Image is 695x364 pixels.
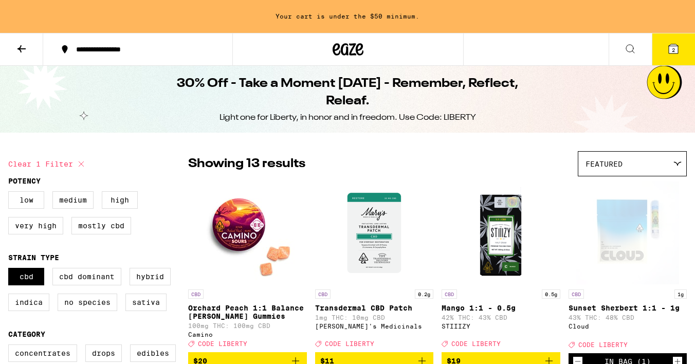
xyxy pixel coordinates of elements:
[323,181,426,284] img: Mary's Medicinals - Transdermal CBD Patch
[8,217,63,234] label: Very High
[586,160,623,168] span: Featured
[415,289,433,299] p: 0.2g
[315,304,434,312] p: Transdermal CBD Patch
[578,341,628,348] span: CODE LIBERTY
[569,323,687,330] div: Cloud
[188,331,307,338] div: Camino
[8,344,77,362] label: Concentrates
[71,217,131,234] label: Mostly CBD
[85,344,122,362] label: Drops
[188,181,307,352] a: Open page for Orchard Peach 1:1 Balance Sours Gummies from Camino
[102,191,138,209] label: High
[542,289,560,299] p: 0.5g
[198,340,247,347] span: CODE LIBERTY
[442,304,560,312] p: Mango 1:1 - 0.5g
[160,75,535,110] h1: 30% Off - Take a Moment [DATE] - Remember, Reflect, Releaf.
[674,289,687,299] p: 1g
[220,112,476,123] div: Light one for Liberty, in honor and in freedom. Use Code: LIBERTY
[8,177,41,185] legend: Potency
[8,294,49,311] label: Indica
[442,289,457,299] p: CBD
[125,294,167,311] label: Sativa
[130,268,171,285] label: Hybrid
[451,340,501,347] span: CODE LIBERTY
[8,191,44,209] label: Low
[130,344,176,362] label: Edibles
[315,323,434,330] div: [PERSON_NAME]'s Medicinals
[196,181,299,284] img: Camino - Orchard Peach 1:1 Balance Sours Gummies
[442,181,560,352] a: Open page for Mango 1:1 - 0.5g from STIIIZY
[58,294,117,311] label: No Species
[449,181,552,284] img: STIIIZY - Mango 1:1 - 0.5g
[315,314,434,321] p: 1mg THC: 10mg CBD
[569,304,687,312] p: Sunset Sherbert 1:1 - 1g
[188,289,204,299] p: CBD
[672,47,675,53] span: 2
[442,323,560,330] div: STIIIZY
[188,304,307,320] p: Orchard Peach 1:1 Balance [PERSON_NAME] Gummies
[325,340,374,347] span: CODE LIBERTY
[569,314,687,321] p: 43% THC: 48% CBD
[188,155,305,173] p: Showing 13 results
[315,181,434,352] a: Open page for Transdermal CBD Patch from Mary's Medicinals
[442,314,560,321] p: 42% THC: 43% CBD
[52,268,121,285] label: CBD Dominant
[8,253,59,262] legend: Strain Type
[569,181,687,353] a: Open page for Sunset Sherbert 1:1 - 1g from Cloud
[569,289,584,299] p: CBD
[8,330,45,338] legend: Category
[652,33,695,65] button: 2
[6,7,74,15] span: Hi. Need any help?
[8,268,44,285] label: CBD
[8,151,87,177] button: Clear 1 filter
[52,191,94,209] label: Medium
[315,289,331,299] p: CBD
[188,322,307,329] p: 100mg THC: 100mg CBD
